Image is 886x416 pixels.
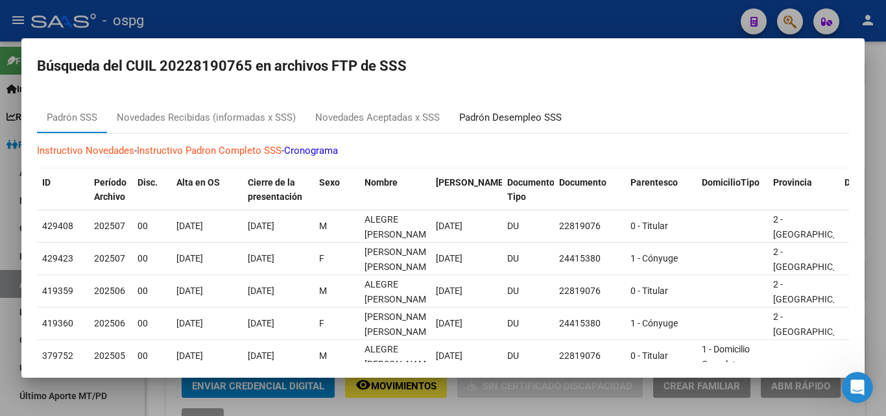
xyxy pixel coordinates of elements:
div: 00 [138,316,166,331]
span: [DATE] [248,350,274,361]
span: 429408 [42,221,73,231]
span: 202507 [94,221,125,231]
datatable-header-cell: Disc. [132,169,171,212]
div: 00 [138,284,166,299]
span: [DATE] [436,318,462,328]
iframe: Intercom live chat [842,372,873,403]
div: 22819076 [559,284,620,299]
span: 429423 [42,253,73,263]
span: Alta en OS [176,177,220,188]
span: [DATE] [176,221,203,231]
span: Documento Tipo [507,177,555,202]
span: 419360 [42,318,73,328]
a: Instructivo Novedades [37,145,134,156]
datatable-header-cell: Período Archivo [89,169,132,212]
span: ALEGRE MARCELO FABIAN [365,279,434,304]
span: M [319,286,327,296]
datatable-header-cell: DomicilioTipo [697,169,768,212]
datatable-header-cell: Provincia [768,169,839,212]
span: 2 - [GEOGRAPHIC_DATA] [773,247,861,272]
span: Documento [559,177,606,188]
div: 24415380 [559,316,620,331]
span: [PERSON_NAME]. [436,177,509,188]
span: F [319,253,324,263]
span: [DATE] [248,286,274,296]
span: [DATE] [436,221,462,231]
span: 2 - [GEOGRAPHIC_DATA] [773,312,861,337]
div: Padrón SSS [47,110,97,125]
span: MARTINEZ NANCY LAURA [365,312,434,337]
a: Instructivo Padron Completo SSS [137,145,281,156]
span: M [319,221,327,231]
div: Novedades Aceptadas x SSS [315,110,440,125]
span: 419359 [42,286,73,296]
div: 22819076 [559,219,620,234]
span: ID [42,177,51,188]
span: Nombre [365,177,398,188]
span: [DATE] [436,286,462,296]
span: 0 - Titular [630,221,668,231]
span: Disc. [138,177,158,188]
div: Novedades Recibidas (informadas x SSS) [117,110,296,125]
span: 1 - Domicilio Completo [702,344,750,369]
span: 2 - [GEOGRAPHIC_DATA] [773,214,861,239]
span: 0 - Titular [630,350,668,361]
div: 00 [138,349,166,363]
datatable-header-cell: Sexo [314,169,359,212]
span: [DATE] [436,350,462,361]
span: 1 - Cónyuge [630,253,678,263]
span: 202506 [94,318,125,328]
div: DU [507,251,549,266]
span: DomicilioTipo [702,177,760,188]
span: 202505 [94,350,125,361]
span: 0 - Titular [630,286,668,296]
span: Parentesco [630,177,678,188]
div: Padrón Desempleo SSS [459,110,562,125]
span: [DATE] [248,221,274,231]
span: 1 - Cónyuge [630,318,678,328]
span: Provincia [773,177,812,188]
datatable-header-cell: Alta en OS [171,169,243,212]
div: DU [507,349,549,363]
h2: Búsqueda del CUIL 20228190765 en archivos FTP de SSS [37,54,849,79]
span: Período Archivo [94,177,126,202]
span: [DATE] [176,286,203,296]
span: F [319,318,324,328]
span: 202507 [94,253,125,263]
span: [DATE] [176,318,203,328]
p: - - [37,143,849,158]
datatable-header-cell: Fecha Nac. [431,169,502,212]
span: 2 - [GEOGRAPHIC_DATA] [773,279,861,304]
datatable-header-cell: Parentesco [625,169,697,212]
span: 379752 [42,350,73,361]
div: 00 [138,219,166,234]
span: [DATE] [248,253,274,263]
datatable-header-cell: Nombre [359,169,431,212]
span: 202506 [94,286,125,296]
span: ALEGRE MARCELO FABIAN [365,344,434,369]
span: [DATE] [176,253,203,263]
div: 00 [138,251,166,266]
datatable-header-cell: Cierre de la presentación [243,169,314,212]
span: ALEGRE MARCELO FABIAN [365,214,434,239]
datatable-header-cell: Documento [554,169,625,212]
span: M [319,350,327,361]
span: Cierre de la presentación [248,177,302,202]
div: 24415380 [559,251,620,266]
div: DU [507,284,549,299]
datatable-header-cell: ID [37,169,89,212]
span: MARTINEZ NANCY LAURA [365,247,434,272]
div: DU [507,316,549,331]
span: [DATE] [436,253,462,263]
datatable-header-cell: Documento Tipo [502,169,554,212]
span: [DATE] [248,318,274,328]
a: Cronograma [284,145,338,156]
span: Sexo [319,177,340,188]
div: DU [507,219,549,234]
span: [DATE] [176,350,203,361]
div: 22819076 [559,349,620,363]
